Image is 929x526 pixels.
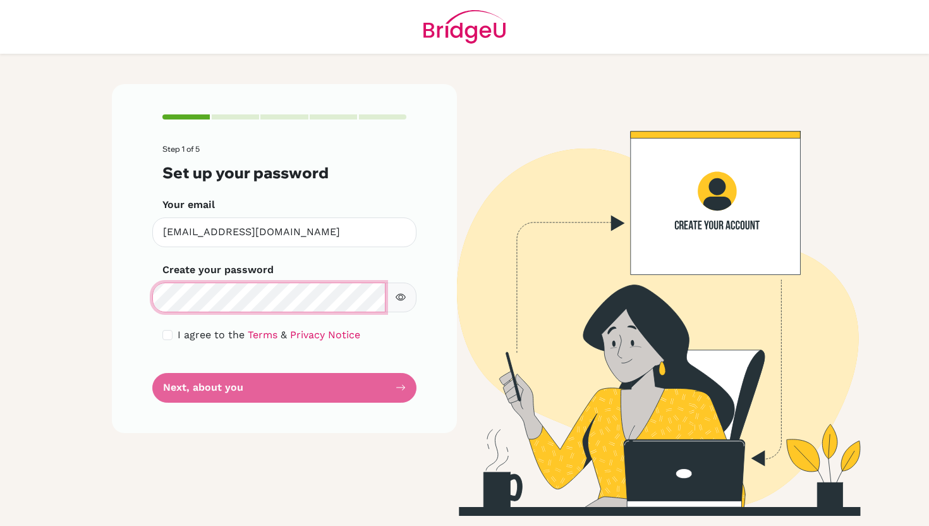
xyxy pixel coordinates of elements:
[248,329,277,341] a: Terms
[162,144,200,154] span: Step 1 of 5
[162,197,215,212] label: Your email
[162,164,406,182] h3: Set up your password
[281,329,287,341] span: &
[152,217,416,247] input: Insert your email*
[178,329,245,341] span: I agree to the
[290,329,360,341] a: Privacy Notice
[162,262,274,278] label: Create your password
